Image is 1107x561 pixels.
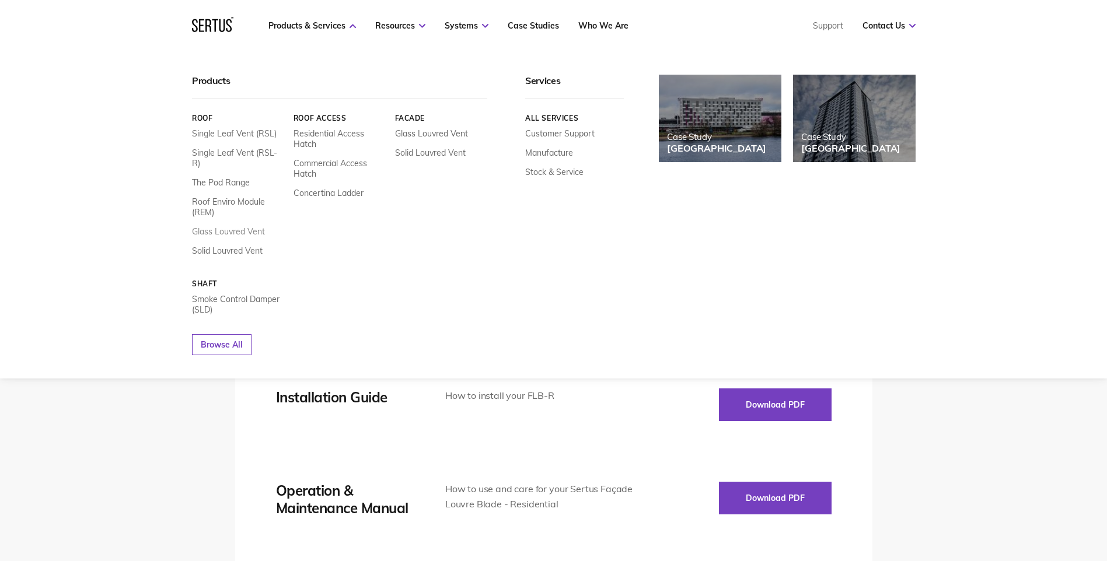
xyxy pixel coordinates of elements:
[525,114,624,122] a: All services
[445,482,638,511] div: How to use and care for your Sertus Façade Louvre Blade - Residential
[525,75,624,99] div: Services
[793,75,916,162] a: Case Study[GEOGRAPHIC_DATA]
[719,388,832,421] button: Download PDF
[659,75,781,162] a: Case Study[GEOGRAPHIC_DATA]
[394,128,467,139] a: Glass Louvred Vent
[525,167,584,177] a: Stock & Service
[445,388,638,404] div: How to install your FLB-R
[667,142,766,154] div: [GEOGRAPHIC_DATA]
[192,177,250,188] a: The Pod Range
[445,20,488,31] a: Systems
[862,20,916,31] a: Contact Us
[525,148,573,158] a: Manufacture
[192,226,265,237] a: Glass Louvred Vent
[192,334,252,355] a: Browse All
[667,131,766,142] div: Case Study
[375,20,425,31] a: Resources
[801,142,900,154] div: [GEOGRAPHIC_DATA]
[897,426,1107,561] iframe: Chat Widget
[719,482,832,514] button: Download PDF
[192,294,285,315] a: Smoke Control Damper (SLD)
[801,131,900,142] div: Case Study
[192,114,285,122] a: Roof
[268,20,356,31] a: Products & Services
[293,114,386,122] a: Roof Access
[508,20,559,31] a: Case Studies
[578,20,628,31] a: Who We Are
[192,246,263,256] a: Solid Louvred Vent
[276,482,410,517] div: Operation & Maintenance Manual
[394,114,487,122] a: Facade
[192,279,285,288] a: Shaft
[813,20,843,31] a: Support
[276,388,410,406] div: Installation Guide
[192,128,277,139] a: Single Leaf Vent (RSL)
[525,128,595,139] a: Customer Support
[293,188,363,198] a: Concertina Ladder
[192,197,285,218] a: Roof Enviro Module (REM)
[394,148,465,158] a: Solid Louvred Vent
[192,75,487,99] div: Products
[293,158,386,179] a: Commercial Access Hatch
[192,148,285,169] a: Single Leaf Vent (RSL-R)
[293,128,386,149] a: Residential Access Hatch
